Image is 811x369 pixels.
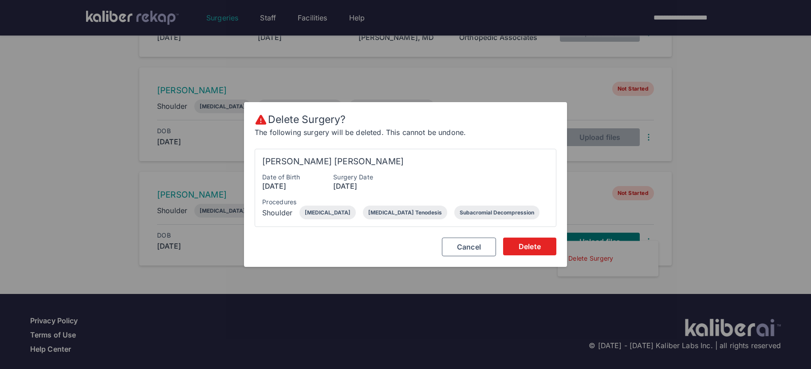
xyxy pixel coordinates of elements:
div: [MEDICAL_DATA] Tenodesis [368,209,442,216]
div: [MEDICAL_DATA] [305,209,350,216]
span: Delete [519,242,541,251]
div: Surgery Date [333,174,404,181]
button: Delete [503,238,556,255]
div: [DATE] [333,181,404,191]
div: Procedures [262,198,550,206]
div: [DATE] [262,181,333,191]
div: Subacromial Decompression [460,209,534,216]
div: Delete Surgery? [267,114,346,126]
img: Warning Icon [255,114,267,126]
button: Cancel [442,238,496,256]
div: Shoulder [262,207,292,218]
span: Cancel [457,242,481,251]
div: The following surgery will be deleted. This cannot be undone. [255,127,466,138]
div: Date of Birth [262,174,333,181]
div: [PERSON_NAME] [PERSON_NAME] [262,156,549,167]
